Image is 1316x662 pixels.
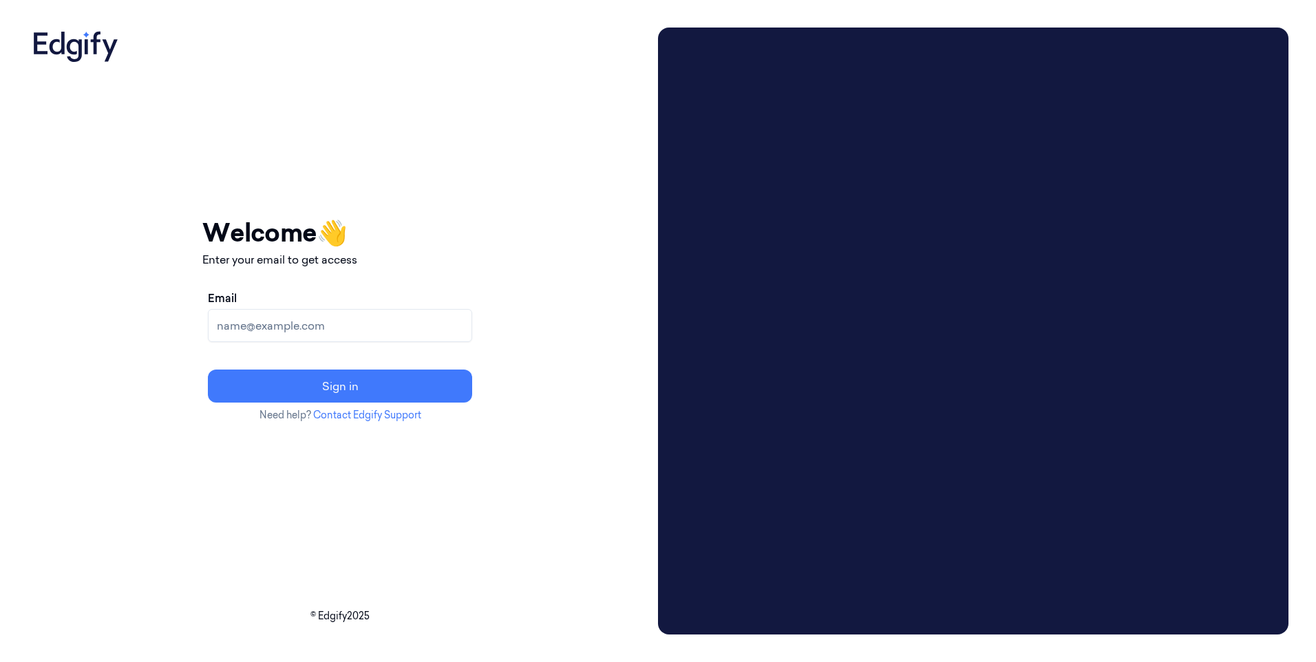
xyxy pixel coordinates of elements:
[202,408,478,423] p: Need help?
[202,214,478,251] h1: Welcome 👋
[313,409,421,421] a: Contact Edgify Support
[202,251,478,268] p: Enter your email to get access
[208,290,237,306] label: Email
[208,370,472,403] button: Sign in
[28,609,652,623] p: © Edgify 2025
[208,309,472,342] input: name@example.com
